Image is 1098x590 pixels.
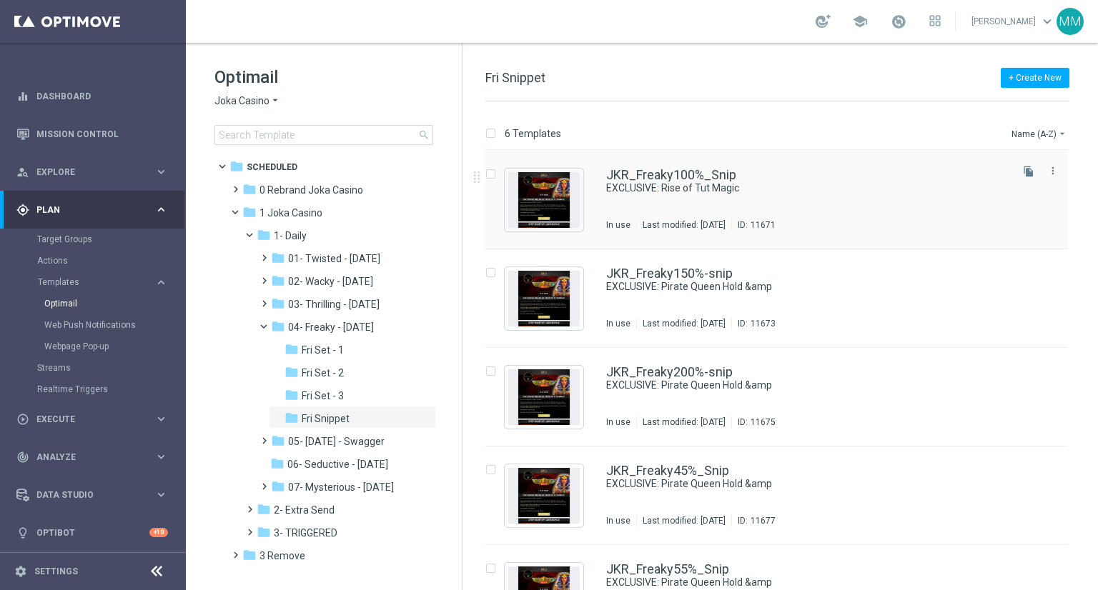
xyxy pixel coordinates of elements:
[637,416,731,428] div: Last modified: [DATE]
[508,172,580,228] img: 11671.jpeg
[288,275,373,288] span: 02- Wacky - Wednesday
[16,414,169,425] button: play_circle_outline Execute keyboard_arrow_right
[271,479,285,494] i: folder
[271,319,285,334] i: folder
[36,206,154,214] span: Plan
[154,203,168,216] i: keyboard_arrow_right
[606,477,975,491] a: EXCLUSIVE: Pirate Queen Hold &amp
[637,318,731,329] div: Last modified: [DATE]
[471,151,1095,249] div: Press SPACE to select this row.
[259,549,305,562] span: 3 Remove
[606,267,733,280] a: JKR_Freaky150%-snip
[37,379,184,400] div: Realtime Triggers
[731,318,776,329] div: ID:
[606,379,975,392] a: EXCLUSIVE: Pirate Queen Hold &amp
[751,219,776,231] div: 11671
[44,341,149,352] a: Webpage Pop-up
[37,234,149,245] a: Target Groups
[242,205,257,219] i: folder
[16,489,154,501] div: Data Studio
[16,204,154,216] div: Plan
[1001,68,1069,88] button: + Create New
[471,348,1095,446] div: Press SPACE to select this row.
[16,489,169,501] button: Data Studio keyboard_arrow_right
[16,166,154,179] div: Explore
[418,129,430,141] span: search
[1057,8,1084,35] div: MM
[271,434,285,448] i: folder
[1057,128,1068,139] i: arrow_drop_down
[257,502,271,516] i: folder
[485,70,545,85] span: Fri Snippet
[1023,166,1034,177] i: file_copy
[44,319,149,331] a: Web Push Notifications
[214,94,269,108] span: Joka Casino
[1010,125,1069,142] button: Name (A-Z)arrow_drop_down
[154,165,168,179] i: keyboard_arrow_right
[606,280,975,294] a: EXCLUSIVE: Pirate Queen Hold &amp
[302,412,350,425] span: Fri Snippet
[16,527,169,539] button: lightbulb Optibot +10
[1047,165,1059,176] i: more_vert
[731,416,776,428] div: ID:
[16,451,169,463] div: track_changes Analyze keyboard_arrow_right
[285,388,299,402] i: folder
[637,515,731,526] div: Last modified: [DATE]
[302,366,344,379] span: Fri Set - 2
[37,384,149,395] a: Realtime Triggers
[37,271,184,357] div: Templates
[606,416,630,428] div: In use
[16,91,169,102] div: equalizer Dashboard
[16,166,169,178] button: person_search Explore keyboard_arrow_right
[270,456,285,471] i: folder
[16,129,169,140] div: Mission Control
[36,514,149,551] a: Optibot
[16,526,29,539] i: lightbulb
[508,271,580,326] img: 11673.jpeg
[508,369,580,425] img: 11675.jpeg
[38,278,154,286] div: Templates
[16,413,154,426] div: Execute
[1039,14,1055,29] span: keyboard_arrow_down
[288,321,374,334] span: 04- Freaky - Friday
[471,249,1095,348] div: Press SPACE to select this row.
[16,204,29,216] i: gps_fixed
[637,219,731,231] div: Last modified: [DATE]
[606,219,630,231] div: In use
[16,204,169,216] button: gps_fixed Plan keyboard_arrow_right
[16,451,154,464] div: Analyze
[606,169,736,181] a: JKR_Freaky100%_Snip
[257,525,271,539] i: folder
[288,435,385,448] span: 05- Saturday - Swagger
[288,252,380,265] span: 01- Twisted - Tuesday
[36,415,154,424] span: Execute
[606,576,1008,589] div: EXCLUSIVE: Pirate Queen Hold &amp
[36,168,154,176] span: Explore
[285,365,299,379] i: folder
[271,296,285,311] i: folder
[731,515,776,526] div: ID:
[731,219,776,231] div: ID:
[34,567,78,576] a: Settings
[37,362,149,374] a: Streams
[36,115,168,153] a: Mission Control
[37,229,184,250] div: Target Groups
[154,488,168,501] i: keyboard_arrow_right
[37,276,169,288] button: Templates keyboard_arrow_right
[38,278,140,286] span: Templates
[606,464,729,477] a: JKR_Freaky45%_Snip
[242,182,257,196] i: folder
[505,127,561,140] p: 6 Templates
[16,115,168,153] div: Mission Control
[37,357,184,379] div: Streams
[606,280,1008,294] div: EXCLUSIVE: Pirate Queen Hold &amp
[44,314,184,336] div: Web Push Notifications
[16,77,168,115] div: Dashboard
[149,528,168,537] div: +10
[154,276,168,289] i: keyboard_arrow_right
[606,576,975,589] a: EXCLUSIVE: Pirate Queen Hold &amp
